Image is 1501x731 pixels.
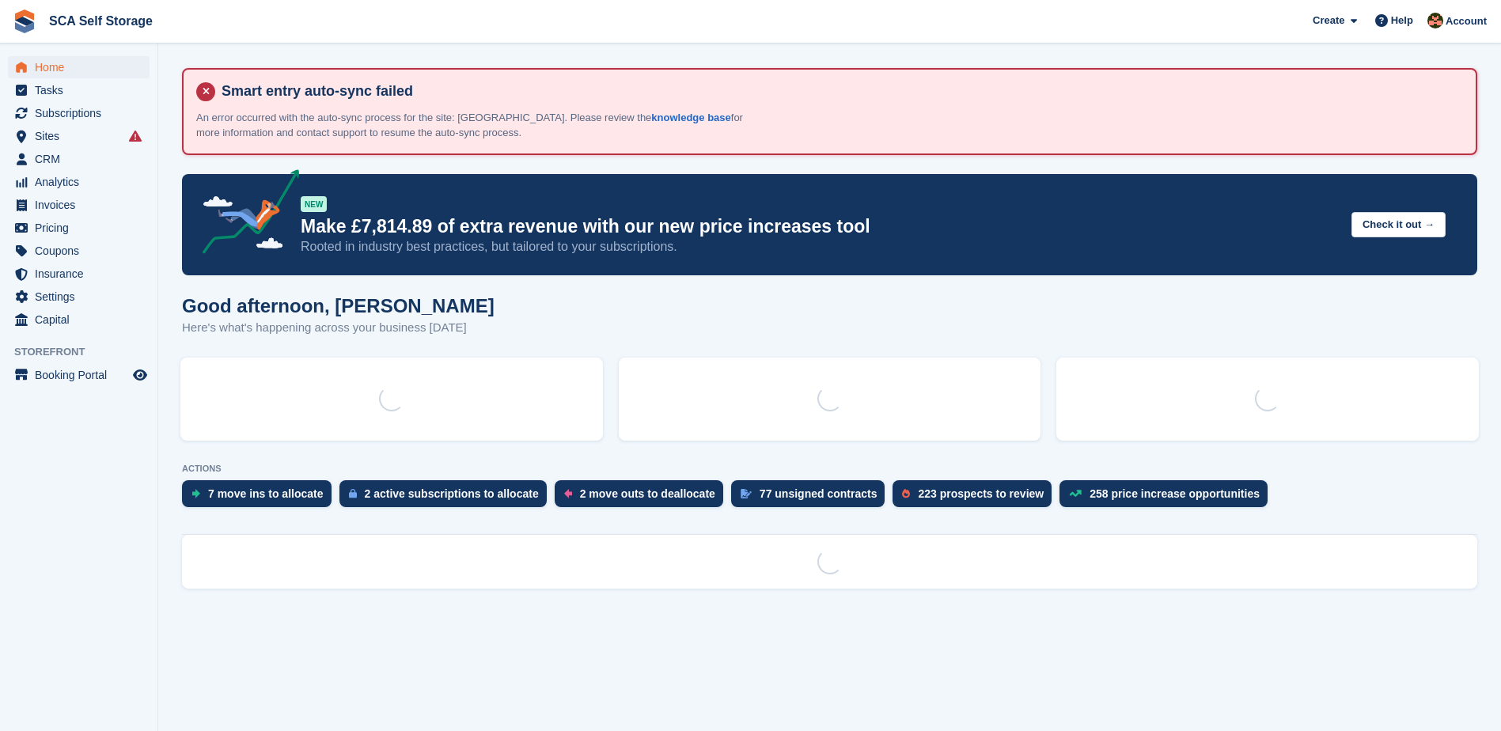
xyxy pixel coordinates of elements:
img: price_increase_opportunities-93ffe204e8149a01c8c9dc8f82e8f89637d9d84a8eef4429ea346261dce0b2c0.svg [1069,490,1082,497]
i: Smart entry sync failures have occurred [129,130,142,142]
a: 2 active subscriptions to allocate [339,480,555,515]
a: menu [8,79,150,101]
a: 7 move ins to allocate [182,480,339,515]
span: CRM [35,148,130,170]
a: menu [8,56,150,78]
span: Account [1446,13,1487,29]
div: 258 price increase opportunities [1090,487,1260,500]
button: Check it out → [1351,212,1446,238]
a: menu [8,263,150,285]
a: menu [8,171,150,193]
img: contract_signature_icon-13c848040528278c33f63329250d36e43548de30e8caae1d1a13099fd9432cc5.svg [741,489,752,498]
span: Subscriptions [35,102,130,124]
div: 2 active subscriptions to allocate [365,487,539,500]
h4: Smart entry auto-sync failed [215,82,1463,100]
p: An error occurred with the auto-sync process for the site: [GEOGRAPHIC_DATA]. Please review the f... [196,110,750,141]
span: Sites [35,125,130,147]
span: Analytics [35,171,130,193]
img: prospect-51fa495bee0391a8d652442698ab0144808aea92771e9ea1ae160a38d050c398.svg [902,489,910,498]
span: Pricing [35,217,130,239]
img: move_ins_to_allocate_icon-fdf77a2bb77ea45bf5b3d319d69a93e2d87916cf1d5bf7949dd705db3b84f3ca.svg [191,489,200,498]
span: Tasks [35,79,130,101]
a: Preview store [131,365,150,384]
img: move_outs_to_deallocate_icon-f764333ba52eb49d3ac5e1228854f67142a1ed5810a6f6cc68b1a99e826820c5.svg [564,489,572,498]
span: Storefront [14,344,157,360]
a: knowledge base [651,112,730,123]
h1: Good afternoon, [PERSON_NAME] [182,295,495,316]
a: menu [8,102,150,124]
div: 2 move outs to deallocate [580,487,715,500]
a: 258 price increase opportunities [1059,480,1275,515]
a: 223 prospects to review [893,480,1059,515]
span: Booking Portal [35,364,130,386]
div: 223 prospects to review [918,487,1044,500]
span: Coupons [35,240,130,262]
img: active_subscription_to_allocate_icon-d502201f5373d7db506a760aba3b589e785aa758c864c3986d89f69b8ff3... [349,488,357,498]
img: stora-icon-8386f47178a22dfd0bd8f6a31ec36ba5ce8667c1dd55bd0f319d3a0aa187defe.svg [13,9,36,33]
p: Make £7,814.89 of extra revenue with our new price increases tool [301,215,1339,238]
a: menu [8,309,150,331]
span: Create [1313,13,1344,28]
span: Settings [35,286,130,308]
p: Rooted in industry best practices, but tailored to your subscriptions. [301,238,1339,256]
span: Insurance [35,263,130,285]
span: Home [35,56,130,78]
a: menu [8,148,150,170]
a: 77 unsigned contracts [731,480,893,515]
span: Invoices [35,194,130,216]
a: 2 move outs to deallocate [555,480,731,515]
span: Capital [35,309,130,331]
img: Sarah Race [1427,13,1443,28]
span: Help [1391,13,1413,28]
img: price-adjustments-announcement-icon-8257ccfd72463d97f412b2fc003d46551f7dbcb40ab6d574587a9cd5c0d94... [189,169,300,259]
p: ACTIONS [182,464,1477,474]
div: 7 move ins to allocate [208,487,324,500]
a: SCA Self Storage [43,8,159,34]
a: menu [8,240,150,262]
div: 77 unsigned contracts [760,487,877,500]
p: Here's what's happening across your business [DATE] [182,319,495,337]
a: menu [8,194,150,216]
a: menu [8,125,150,147]
a: menu [8,364,150,386]
a: menu [8,286,150,308]
a: menu [8,217,150,239]
div: NEW [301,196,327,212]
